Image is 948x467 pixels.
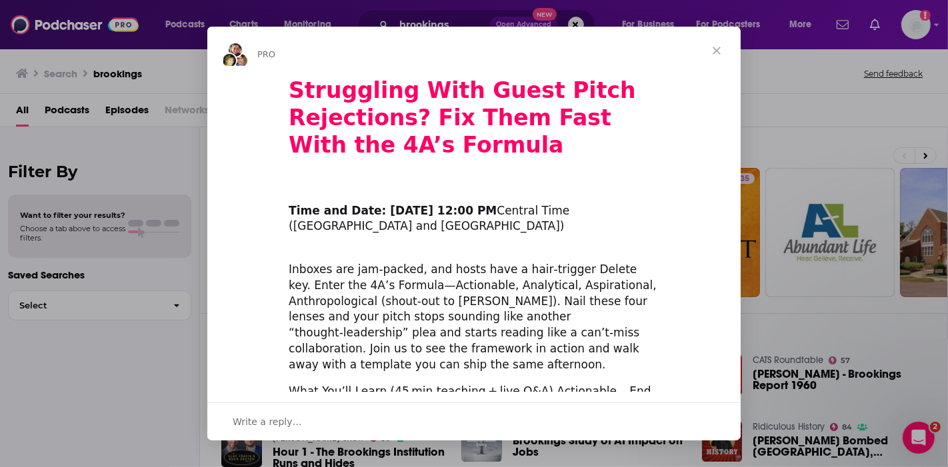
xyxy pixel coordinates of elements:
img: Dave avatar [233,53,249,69]
div: What You’ll Learn (45 min teaching + live Q&A) Actionable – End every pitch with a single, fricti... [289,384,659,416]
img: Barbara avatar [221,53,237,69]
img: Sydney avatar [227,42,243,58]
b: Time and Date: [DATE] 12:00 PM [289,204,497,217]
div: Inboxes are jam‑packed, and hosts have a hair‑trigger Delete key. Enter the 4A’s Formula—Actionab... [289,246,659,372]
div: Central Time ([GEOGRAPHIC_DATA] and [GEOGRAPHIC_DATA]) [289,187,659,234]
div: Open conversation and reply [207,402,741,440]
b: Struggling With Guest Pitch Rejections? Fix Them Fast With the 4A’s Formula [289,77,635,158]
span: Write a reply… [233,413,302,430]
span: Close [693,27,741,75]
span: PRO [257,49,275,59]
